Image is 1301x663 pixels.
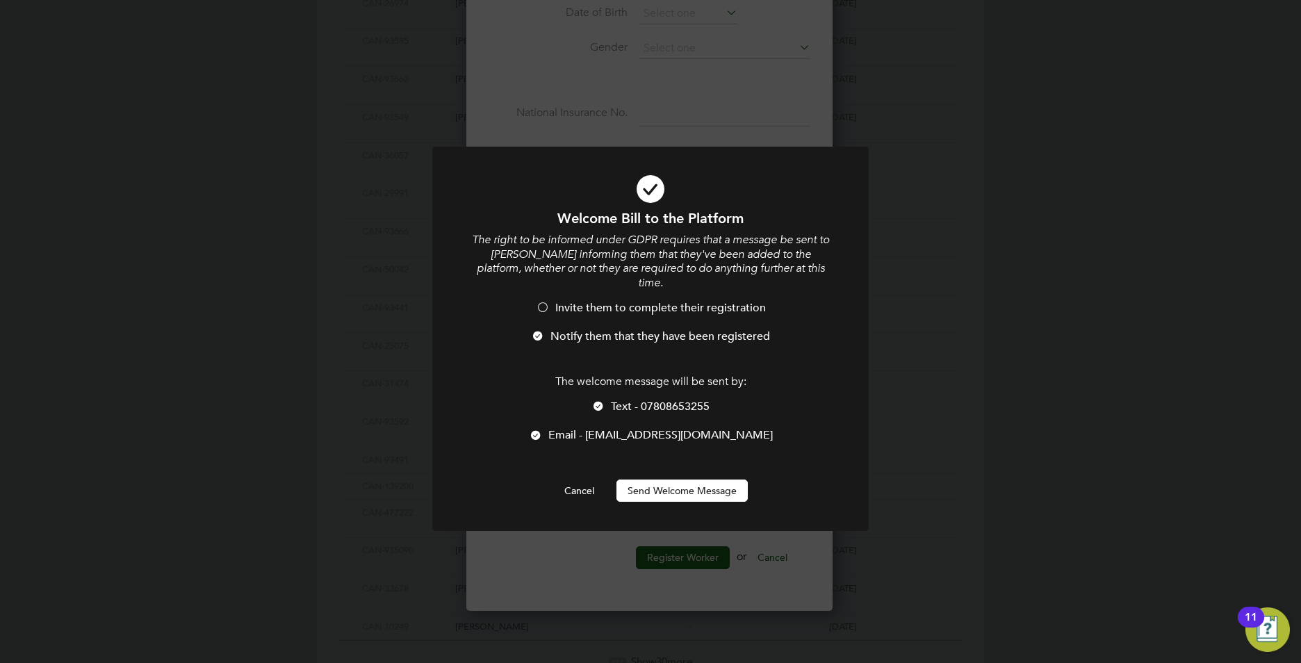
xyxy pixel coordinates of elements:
span: Invite them to complete their registration [555,301,766,315]
button: Open Resource Center, 11 new notifications [1245,607,1290,652]
span: Notify them that they have been registered [550,329,770,343]
span: Text - 07808653255 [611,400,710,414]
h1: Welcome Bill to the Platform [470,209,831,227]
button: Cancel [553,480,605,502]
i: The right to be informed under GDPR requires that a message be sent to [PERSON_NAME] informing th... [472,233,829,290]
div: 11 [1245,617,1257,635]
p: The welcome message will be sent by: [470,375,831,389]
span: Email - [EMAIL_ADDRESS][DOMAIN_NAME] [548,428,773,442]
button: Send Welcome Message [616,480,748,502]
